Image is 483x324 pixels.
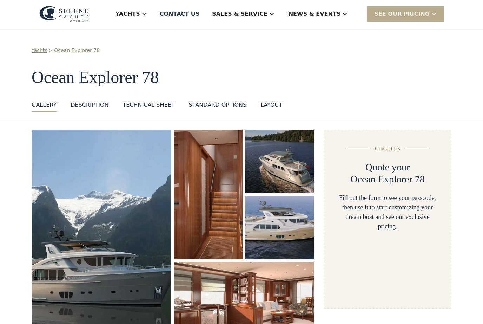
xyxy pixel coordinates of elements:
[289,10,341,18] div: News & EVENTS
[336,241,439,294] iframe: Form 2
[189,101,247,109] div: standard options
[32,101,57,112] a: GALLERY
[374,10,430,18] div: SEE Our Pricing
[160,10,200,18] div: Contact US
[350,173,424,185] h2: Ocean Explorer 78
[367,6,444,21] div: SEE Our Pricing
[189,101,247,112] a: standard options
[174,130,243,259] a: open lightbox
[49,47,53,54] div: >
[260,101,282,109] div: layout
[245,130,314,193] a: open lightbox
[212,10,267,18] div: Sales & Service
[39,6,89,22] img: logo
[245,196,314,259] a: open lightbox
[375,144,400,153] div: Contact Us
[32,101,57,109] div: GALLERY
[54,47,100,54] a: Ocean Explorer 78
[365,161,410,173] h2: Quote your
[123,101,174,109] div: Technical sheet
[71,101,108,109] div: DESCRIPTION
[324,130,451,309] form: Yacht Detail Page form
[336,193,439,231] div: Fill out the form to see your passcode, then use it to start customizing your dream boat and see ...
[32,47,47,54] a: Yachts
[115,10,140,18] div: Yachts
[32,68,451,87] h1: Ocean Explorer 78
[123,101,174,112] a: Technical sheet
[71,101,108,112] a: DESCRIPTION
[260,101,282,112] a: layout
